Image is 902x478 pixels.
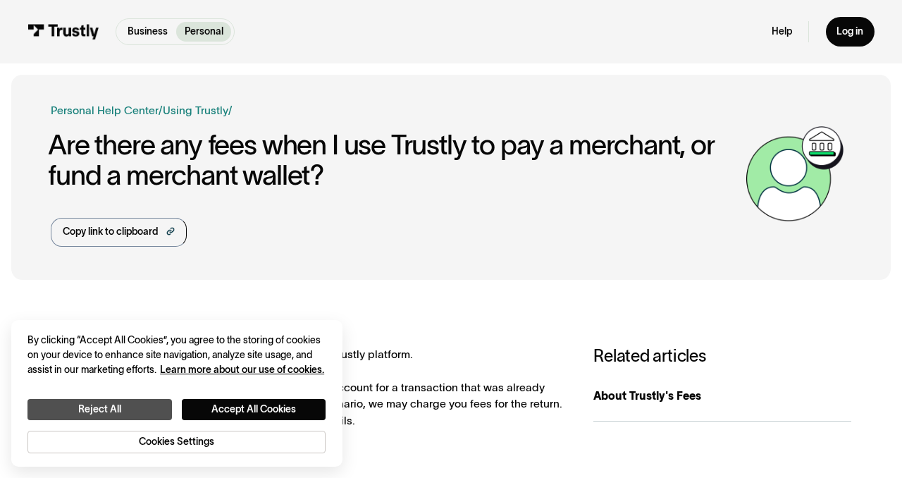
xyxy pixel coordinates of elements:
[163,104,228,116] a: Using Trustly
[772,25,792,38] a: Help
[27,399,172,419] button: Reject All
[51,102,159,119] a: Personal Help Center
[128,25,168,39] p: Business
[185,25,223,39] p: Personal
[826,17,875,46] a: Log in
[593,372,851,422] a: About Trustly's Fees
[160,364,324,375] a: More information about your privacy, opens in a new tab
[159,102,163,119] div: /
[27,431,326,453] button: Cookies Settings
[593,388,851,405] div: About Trustly's Fees
[27,333,326,453] div: Privacy
[48,130,739,190] h1: Are there any fees when I use Trustly to pay a merchant, or fund a merchant wallet?
[593,346,851,366] h3: Related articles
[27,24,99,39] img: Trustly Logo
[119,22,176,42] a: Business
[11,320,342,467] div: Cookie banner
[228,102,233,119] div: /
[27,333,326,377] div: By clicking “Accept All Cookies”, you agree to the storing of cookies on your device to enhance s...
[63,225,158,240] div: Copy link to clipboard
[176,22,232,42] a: Personal
[51,218,187,246] a: Copy link to clipboard
[836,25,863,38] div: Log in
[182,399,326,419] button: Accept All Cookies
